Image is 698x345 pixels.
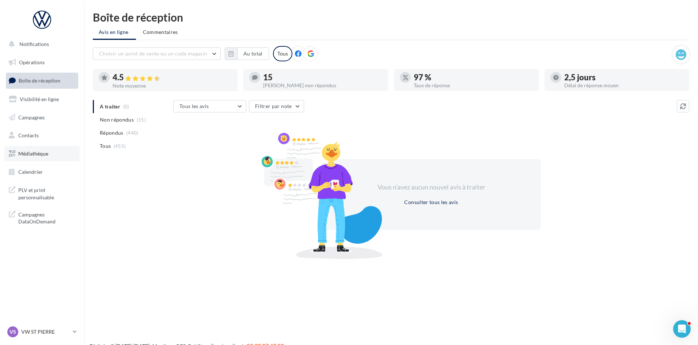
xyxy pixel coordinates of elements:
[249,100,304,112] button: Filtrer par note
[4,37,77,52] button: Notifications
[273,46,292,61] div: Tous
[225,47,269,60] button: Au total
[100,142,111,150] span: Tous
[114,143,126,149] span: (455)
[19,41,49,47] span: Notifications
[4,73,80,88] a: Boîte de réception
[414,73,533,81] div: 97 %
[18,114,45,120] span: Campagnes
[113,73,232,82] div: 4.5
[143,28,178,36] span: Commentaires
[18,150,48,157] span: Médiathèque
[237,47,269,60] button: Au total
[93,47,221,60] button: Choisir un point de vente ou un code magasin
[173,100,246,112] button: Tous les avis
[21,328,70,336] p: VW ST PIERRE
[4,92,80,107] a: Visibilité en ligne
[20,96,59,102] span: Visibilité en ligne
[126,130,139,136] span: (440)
[100,116,134,123] span: Non répondus
[100,129,124,137] span: Répondus
[99,50,207,57] span: Choisir un point de vente ou un code magasin
[6,325,78,339] a: VS VW ST PIERRE
[4,164,80,180] a: Calendrier
[4,182,80,204] a: PLV et print personnalisable
[19,59,45,65] span: Opérations
[564,73,683,81] div: 2,5 jours
[137,117,146,123] span: (15)
[263,73,382,81] div: 15
[4,146,80,161] a: Médiathèque
[414,83,533,88] div: Taux de réponse
[4,110,80,125] a: Campagnes
[4,55,80,70] a: Opérations
[401,198,461,207] button: Consulter tous les avis
[18,132,39,138] span: Contacts
[93,12,689,23] div: Boîte de réception
[179,103,209,109] span: Tous les avis
[4,128,80,143] a: Contacts
[673,320,691,338] iframe: Intercom live chat
[263,83,382,88] div: [PERSON_NAME] non répondus
[18,185,75,201] span: PLV et print personnalisable
[368,183,494,192] div: Vous n'avez aucun nouvel avis à traiter
[564,83,683,88] div: Délai de réponse moyen
[113,83,232,88] div: Note moyenne
[4,207,80,228] a: Campagnes DataOnDemand
[18,210,75,225] span: Campagnes DataOnDemand
[18,169,43,175] span: Calendrier
[19,77,60,84] span: Boîte de réception
[10,328,16,336] span: VS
